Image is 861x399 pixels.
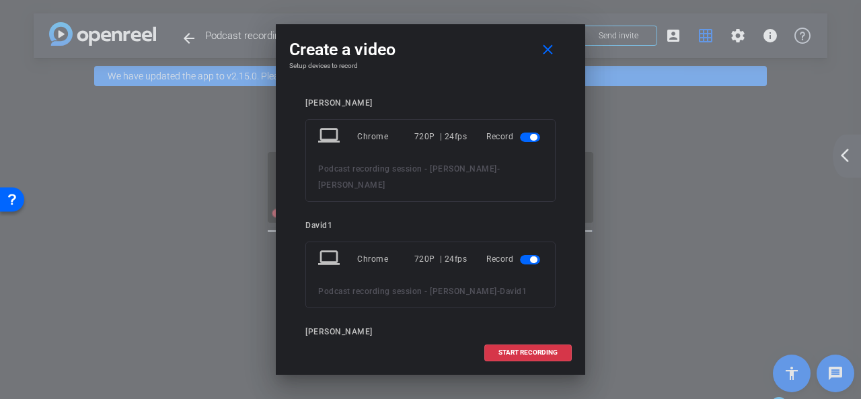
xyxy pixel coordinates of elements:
[318,124,342,149] mat-icon: laptop
[357,247,414,271] div: Chrome
[289,38,572,62] div: Create a video
[497,287,500,296] span: -
[486,124,543,149] div: Record
[305,327,556,337] div: [PERSON_NAME]
[486,247,543,271] div: Record
[357,124,414,149] div: Chrome
[414,247,467,271] div: 720P | 24fps
[305,221,556,231] div: David1
[289,62,572,70] h4: Setup devices to record
[318,247,342,271] mat-icon: laptop
[539,42,556,59] mat-icon: close
[318,164,497,174] span: Podcast recording session - [PERSON_NAME]
[497,164,500,174] span: -
[318,287,497,296] span: Podcast recording session - [PERSON_NAME]
[318,180,385,190] span: [PERSON_NAME]
[500,287,527,296] span: David1
[414,124,467,149] div: 720P | 24fps
[305,98,556,108] div: [PERSON_NAME]
[498,349,558,356] span: START RECORDING
[484,344,572,361] button: START RECORDING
